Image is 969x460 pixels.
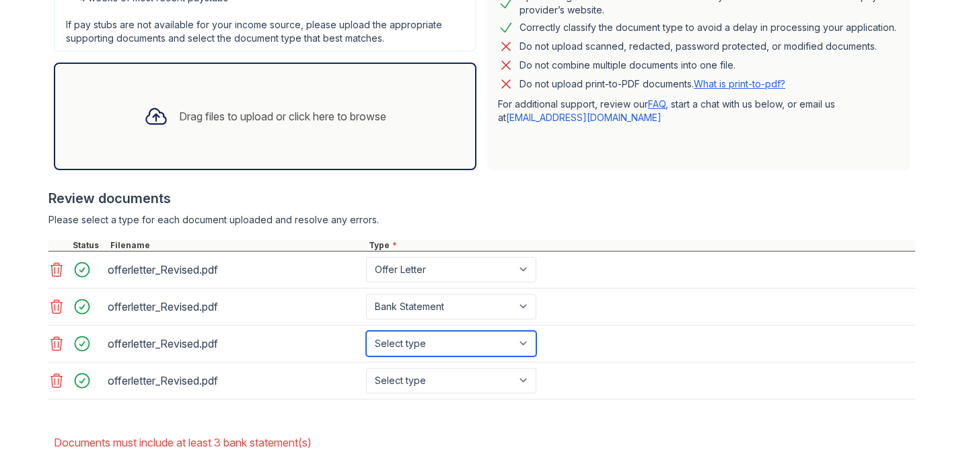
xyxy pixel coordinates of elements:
div: offerletter_Revised.pdf [108,370,361,391]
li: Documents must include at least 3 bank statement(s) [54,429,915,456]
a: What is print-to-pdf? [694,78,785,89]
a: FAQ [648,98,666,110]
p: For additional support, review our , start a chat with us below, or email us at [498,98,899,124]
div: offerletter_Revised.pdf [108,259,361,280]
div: Type [366,240,915,251]
div: Drag files to upload or click here to browse [179,108,386,124]
div: Review documents [48,189,915,208]
div: Please select a type for each document uploaded and resolve any errors. [48,213,915,227]
div: Status [70,240,108,251]
div: Correctly classify the document type to avoid a delay in processing your application. [519,20,896,36]
a: [EMAIL_ADDRESS][DOMAIN_NAME] [506,112,661,123]
div: offerletter_Revised.pdf [108,296,361,317]
div: offerletter_Revised.pdf [108,333,361,354]
div: Do not upload scanned, redacted, password protected, or modified documents. [519,38,877,54]
p: Do not upload print-to-PDF documents. [519,77,785,91]
div: Do not combine multiple documents into one file. [519,57,735,73]
div: Filename [108,240,366,251]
